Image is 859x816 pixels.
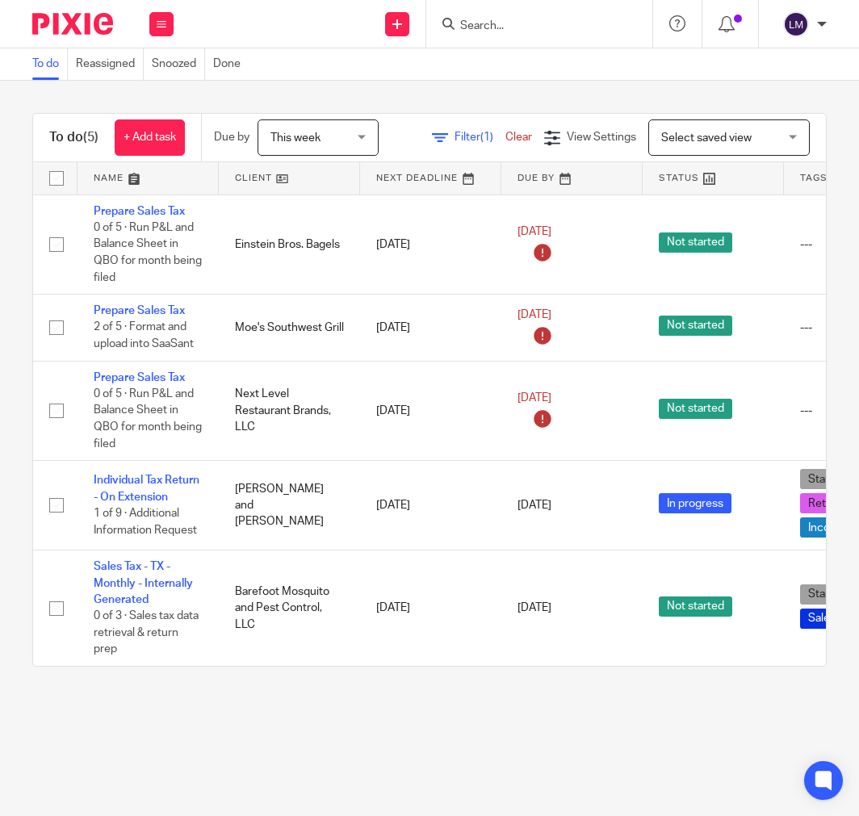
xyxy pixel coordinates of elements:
span: 0 of 3 · Sales tax data retrieval & return prep [94,610,199,655]
td: Next Level Restaurant Brands, LLC [219,361,360,461]
a: Sales Tax - TX - Monthly - Internally Generated [94,561,193,605]
td: [DATE] [360,361,501,461]
span: 1 of 9 · Additional Information Request [94,508,197,536]
span: Filter [455,132,505,143]
span: Not started [659,316,732,336]
span: This week [270,132,321,144]
a: Prepare Sales Tax [94,372,185,383]
span: 2 of 5 · Format and upload into SaaSant [94,322,194,350]
input: Search [459,19,604,34]
img: Pixie [32,13,113,35]
a: Clear [505,132,532,143]
a: Individual Tax Return - On Extension [94,475,199,502]
span: (5) [83,131,98,144]
span: Not started [659,232,732,253]
a: Prepare Sales Tax [94,206,185,217]
td: [DATE] [360,550,501,666]
span: 0 of 5 · Run P&L and Balance Sheet in QBO for month being filed [94,388,202,450]
span: Not started [659,596,732,617]
a: + Add task [115,119,185,156]
h1: To do [49,129,98,146]
span: Tags [800,174,828,182]
span: View Settings [567,132,636,143]
td: [DATE] [360,195,501,295]
a: To do [32,48,68,80]
td: [DATE] [360,461,501,550]
p: Due by [214,129,249,145]
span: (1) [480,132,493,143]
span: [DATE] [517,500,551,511]
a: Reassigned [76,48,144,80]
span: [DATE] [517,309,551,320]
img: svg%3E [783,11,809,37]
span: [DATE] [517,392,551,404]
td: [DATE] [360,295,501,361]
td: Barefoot Mosquito and Pest Control, LLC [219,550,360,666]
span: In progress [659,493,731,513]
td: [PERSON_NAME] and [PERSON_NAME] [219,461,360,550]
span: 0 of 5 · Run P&L and Balance Sheet in QBO for month being filed [94,222,202,283]
span: [DATE] [517,602,551,613]
a: Done [213,48,249,80]
span: Not started [659,399,732,419]
td: Moe's Southwest Grill [219,295,360,361]
a: Prepare Sales Tax [94,305,185,316]
a: Snoozed [152,48,205,80]
td: Einstein Bros. Bagels [219,195,360,295]
span: Select saved view [661,132,752,144]
span: [DATE] [517,226,551,237]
